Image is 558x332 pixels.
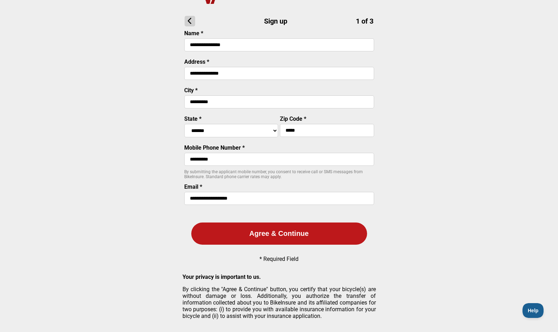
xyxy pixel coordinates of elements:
p: * Required Field [259,256,299,262]
label: City * [184,87,198,94]
label: Email * [184,183,202,190]
label: Zip Code * [280,115,306,122]
p: By clicking the "Agree & Continue" button, you certify that your bicycle(s) are without damage or... [182,286,376,319]
span: 1 of 3 [356,17,373,25]
button: Agree & Continue [191,223,367,245]
strong: Your privacy is important to us. [182,274,261,280]
label: Name * [184,30,203,37]
iframe: Toggle Customer Support [522,303,544,318]
h1: Sign up [185,16,373,26]
p: By submitting the applicant mobile number, you consent to receive call or SMS messages from BikeI... [184,169,374,179]
label: Address * [184,58,209,65]
label: State * [184,115,201,122]
label: Mobile Phone Number * [184,144,245,151]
